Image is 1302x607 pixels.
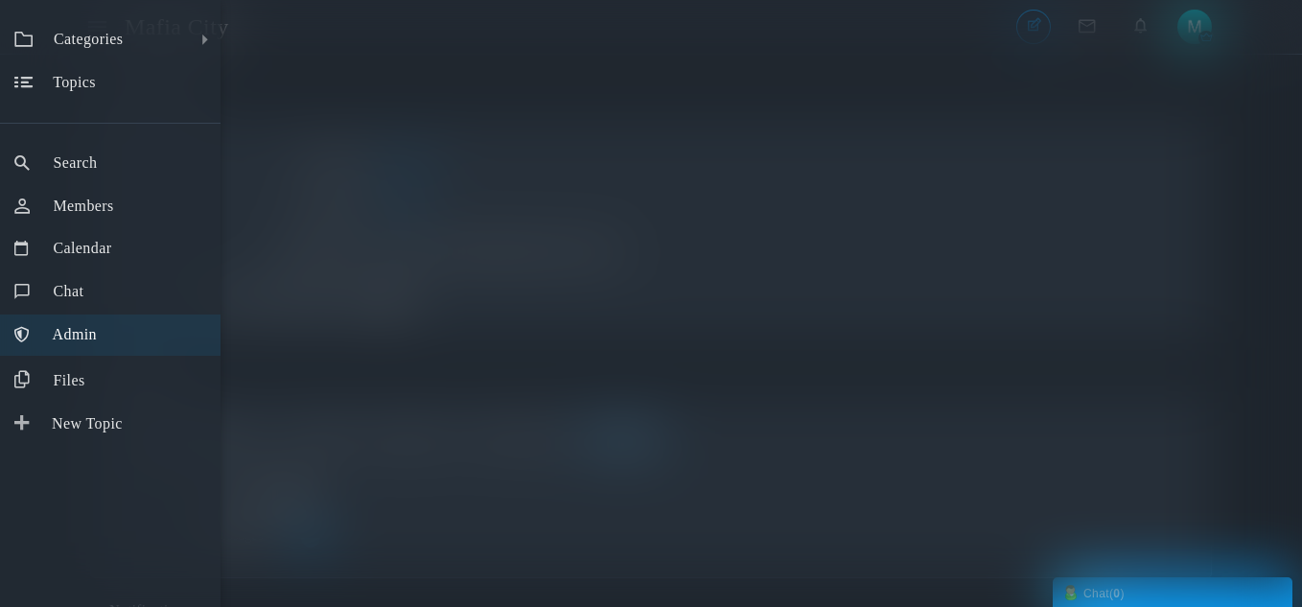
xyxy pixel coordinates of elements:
[53,74,96,90] span: Topics
[53,154,97,171] span: Search
[52,415,123,432] span: New Topic
[53,283,83,299] span: Chat
[53,240,111,256] span: Calendar
[53,198,113,214] span: Members
[54,31,123,47] span: Categories
[53,326,97,342] span: Admin
[53,372,84,388] span: Files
